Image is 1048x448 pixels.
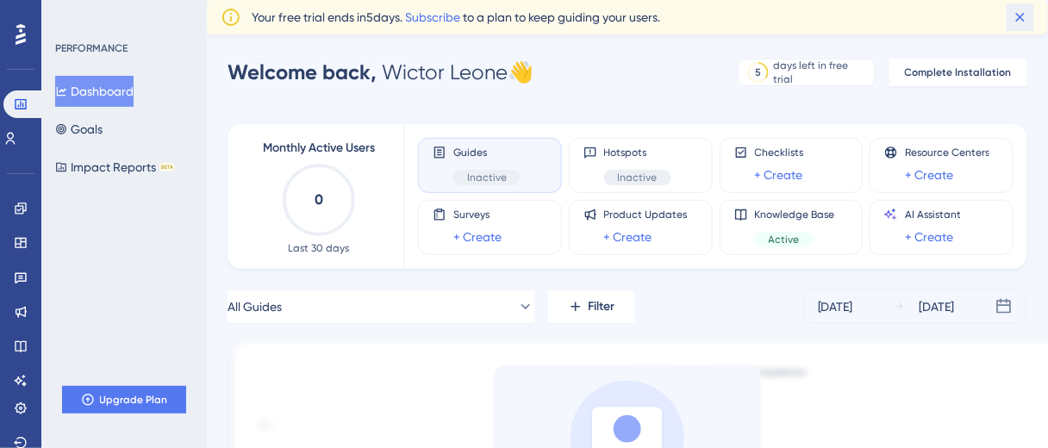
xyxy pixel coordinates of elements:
[905,227,953,247] a: + Create
[755,146,804,159] span: Checklists
[228,289,534,324] button: All Guides
[263,138,375,159] span: Monthly Active Users
[228,59,533,86] div: Wictor Leone 👋
[818,296,853,317] div: [DATE]
[453,208,502,221] span: Surveys
[774,59,870,86] div: days left in free trial
[755,208,835,221] span: Knowledge Base
[289,241,350,255] span: Last 30 days
[315,191,323,208] text: 0
[905,65,1012,79] span: Complete Installation
[100,393,168,407] span: Upgrade Plan
[548,289,634,324] button: Filter
[755,165,803,185] a: + Create
[55,152,175,183] button: Impact ReportsBETA
[405,10,460,24] a: Subscribe
[453,227,502,247] a: + Create
[604,227,652,247] a: + Create
[55,76,134,107] button: Dashboard
[62,386,186,414] button: Upgrade Plan
[604,146,671,159] span: Hotspots
[889,59,1027,86] button: Complete Installation
[252,7,660,28] span: Your free trial ends in 5 days. to a plan to keep guiding your users.
[589,296,615,317] span: Filter
[756,65,762,79] div: 5
[159,163,175,171] div: BETA
[55,114,103,145] button: Goals
[769,233,800,246] span: Active
[920,296,955,317] div: [DATE]
[604,208,688,221] span: Product Updates
[618,171,658,184] span: Inactive
[228,296,282,317] span: All Guides
[467,171,507,184] span: Inactive
[905,165,953,185] a: + Create
[905,208,961,221] span: AI Assistant
[55,41,128,55] div: PERFORMANCE
[905,146,989,159] span: Resource Centers
[228,59,377,84] span: Welcome back,
[453,146,521,159] span: Guides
